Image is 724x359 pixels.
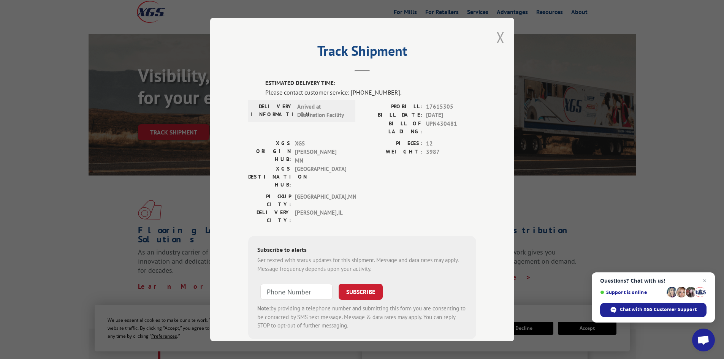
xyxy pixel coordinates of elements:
[295,209,346,225] span: [PERSON_NAME] , IL
[426,103,476,111] span: 17615305
[257,305,271,312] strong: Note:
[692,329,715,351] div: Open chat
[257,245,467,256] div: Subscribe to alerts
[248,209,291,225] label: DELIVERY CITY:
[362,148,422,157] label: WEIGHT:
[248,193,291,209] label: PICKUP CITY:
[362,139,422,148] label: PIECES:
[496,27,505,47] button: Close modal
[426,148,476,157] span: 3987
[620,306,697,313] span: Chat with XGS Customer Support
[295,193,346,209] span: [GEOGRAPHIC_DATA] , MN
[600,303,707,317] div: Chat with XGS Customer Support
[700,276,709,285] span: Close chat
[426,120,476,136] span: UPN430481
[600,289,664,295] span: Support is online
[295,139,346,165] span: XGS [PERSON_NAME] MN
[260,284,333,300] input: Phone Number
[248,165,291,189] label: XGS DESTINATION HUB:
[295,165,346,189] span: [GEOGRAPHIC_DATA]
[250,103,293,120] label: DELIVERY INFORMATION:
[297,103,349,120] span: Arrived at Destination Facility
[362,120,422,136] label: BILL OF LADING:
[426,139,476,148] span: 12
[362,111,422,120] label: BILL DATE:
[248,46,476,60] h2: Track Shipment
[248,139,291,165] label: XGS ORIGIN HUB:
[600,278,707,284] span: Questions? Chat with us!
[257,256,467,273] div: Get texted with status updates for this shipment. Message and data rates may apply. Message frequ...
[265,79,476,88] label: ESTIMATED DELIVERY TIME:
[257,304,467,330] div: by providing a telephone number and submitting this form you are consenting to be contacted by SM...
[265,88,476,97] div: Please contact customer service: [PHONE_NUMBER].
[362,103,422,111] label: PROBILL:
[426,111,476,120] span: [DATE]
[339,284,383,300] button: SUBSCRIBE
